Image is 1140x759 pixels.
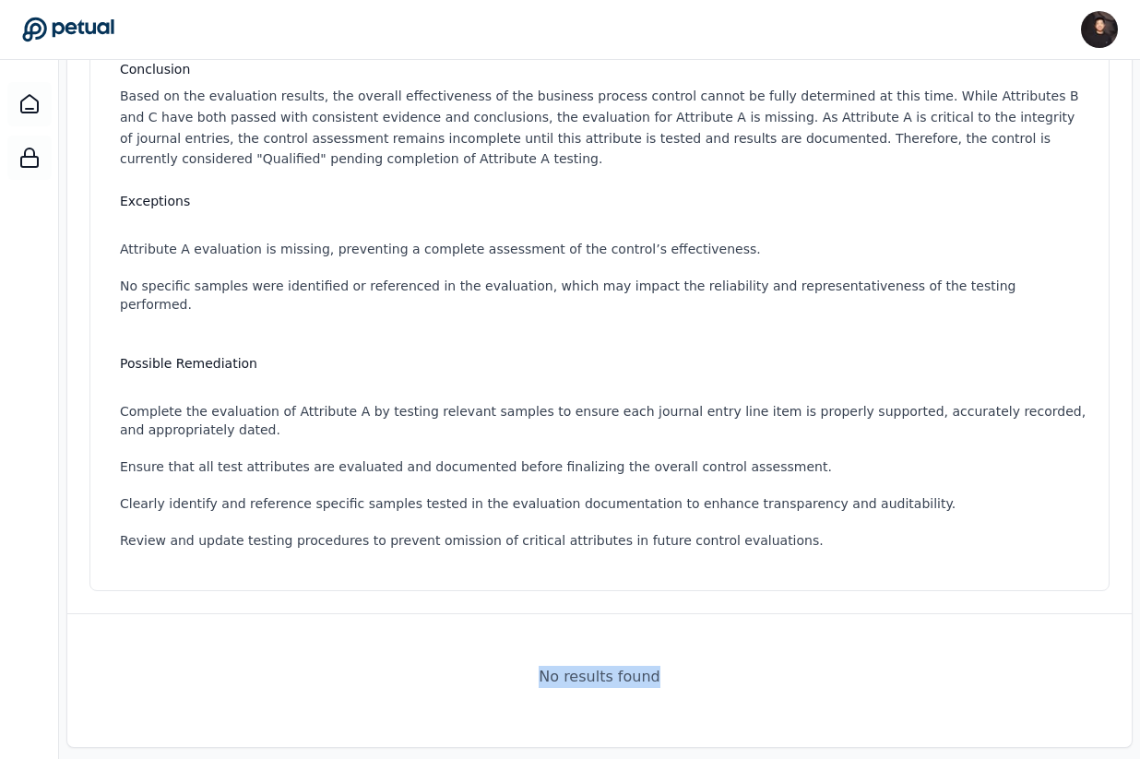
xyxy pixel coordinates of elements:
li: Complete the evaluation of Attribute A by testing relevant samples to ensure each journal entry l... [120,402,1087,439]
a: Go to Dashboard [22,17,114,42]
li: No specific samples were identified or referenced in the evaluation, which may impact the reliabi... [120,277,1087,314]
li: Clearly identify and reference specific samples tested in the evaluation documentation to enhance... [120,494,1087,513]
h3: Conclusion [120,60,1087,78]
li: Ensure that all test attributes are evaluated and documented before finalizing the overall contro... [120,457,1087,476]
img: James Lee [1081,11,1118,48]
a: Dashboard [7,82,52,126]
div: No results found [539,666,659,688]
p: Based on the evaluation results, the overall effectiveness of the business process control cannot... [120,86,1087,170]
li: Attribute A evaluation is missing, preventing a complete assessment of the control’s effectiveness. [120,240,1087,258]
li: Review and update testing procedures to prevent omission of critical attributes in future control... [120,531,1087,550]
a: SOC [7,136,52,180]
h3: Exceptions [120,192,1087,210]
h3: Possible Remediation [120,354,1087,373]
